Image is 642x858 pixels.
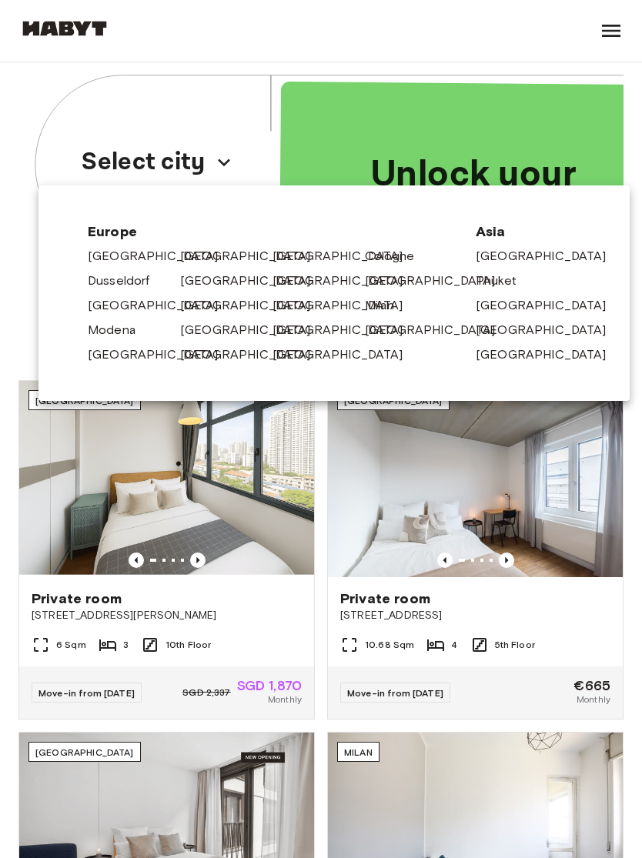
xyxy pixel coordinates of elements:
a: [GEOGRAPHIC_DATA] [273,272,419,290]
span: Europe [88,222,451,241]
a: [GEOGRAPHIC_DATA] [180,296,326,315]
a: [GEOGRAPHIC_DATA] [476,321,622,339]
a: [GEOGRAPHIC_DATA] [476,346,622,364]
a: [GEOGRAPHIC_DATA] [273,296,419,315]
a: [GEOGRAPHIC_DATA] [180,272,326,290]
a: [GEOGRAPHIC_DATA] [88,296,234,315]
a: [GEOGRAPHIC_DATA] [180,321,326,339]
a: Cologne [365,247,430,265]
a: [GEOGRAPHIC_DATA] [273,321,419,339]
a: [GEOGRAPHIC_DATA] [273,247,419,265]
a: [GEOGRAPHIC_DATA] [476,296,622,315]
a: Modena [88,321,151,339]
a: [GEOGRAPHIC_DATA] [180,346,326,364]
a: Milan [365,296,410,315]
a: [GEOGRAPHIC_DATA] [365,321,511,339]
a: [GEOGRAPHIC_DATA] [88,247,234,265]
a: Dusseldorf [88,272,166,290]
a: [GEOGRAPHIC_DATA] [88,346,234,364]
a: [GEOGRAPHIC_DATA] [273,346,419,364]
a: [GEOGRAPHIC_DATA] [180,247,326,265]
a: Phuket [476,272,532,290]
a: [GEOGRAPHIC_DATA] [365,272,511,290]
a: [GEOGRAPHIC_DATA] [476,247,622,265]
span: Asia [476,222,580,241]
